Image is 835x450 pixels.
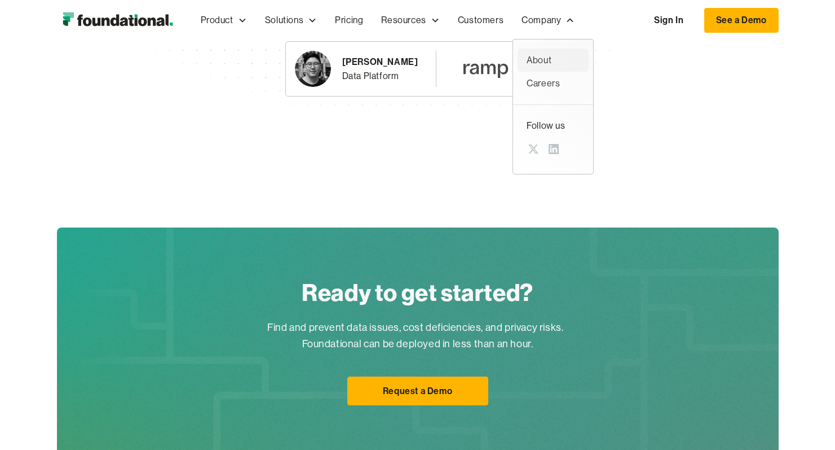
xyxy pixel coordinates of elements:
div: Solutions [265,13,303,28]
div: Company [522,13,561,28]
div: Product [192,2,256,39]
a: See a Demo [704,8,779,33]
div: Product [201,13,233,28]
a: Careers [518,72,589,95]
div: [PERSON_NAME] [342,55,418,69]
div: Careers [527,76,580,91]
a: Pricing [326,2,372,39]
a: home [57,9,178,32]
a: Sign In [643,8,695,32]
nav: Company [513,39,594,174]
h2: Ready to get started? [260,275,576,310]
div: וידג'ט של צ'אט [632,319,835,450]
div: About [527,53,580,68]
div: Data Platform [342,69,418,84]
a: Request a Demo [347,377,488,406]
div: Resources [372,2,448,39]
div: Solutions [256,2,326,39]
img: Ramp Logo [454,53,540,85]
a: Customers [449,2,513,39]
a: About [518,49,589,72]
img: Kevin Chao Photo [295,51,331,87]
div: Follow us [527,119,580,133]
div: Resources [381,13,426,28]
p: Find and prevent data issues, cost deficiencies, and privacy risks. Foundational can be deployed ... [260,320,576,353]
img: Foundational Logo [57,9,178,32]
div: Company [513,2,584,39]
iframe: Chat Widget [632,319,835,450]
